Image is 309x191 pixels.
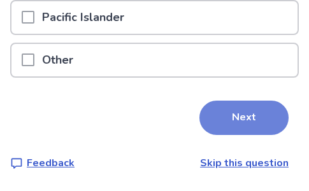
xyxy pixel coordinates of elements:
[34,44,81,76] p: Other
[200,156,289,170] a: Skip this question
[10,155,75,171] a: Feedback
[199,101,289,135] button: Next
[34,1,132,34] p: Pacific Islander
[27,155,75,171] p: Feedback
